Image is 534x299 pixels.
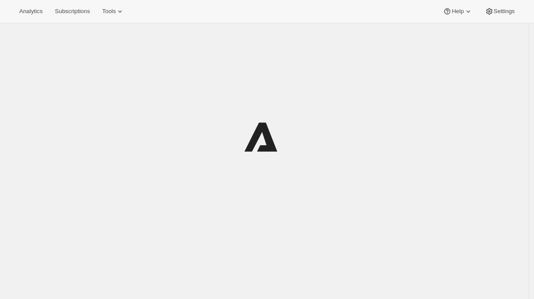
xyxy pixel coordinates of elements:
[480,5,520,17] button: Settings
[438,5,477,17] button: Help
[50,5,95,17] button: Subscriptions
[14,5,48,17] button: Analytics
[452,8,463,15] span: Help
[494,8,515,15] span: Settings
[19,8,42,15] span: Analytics
[97,5,130,17] button: Tools
[102,8,116,15] span: Tools
[55,8,90,15] span: Subscriptions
